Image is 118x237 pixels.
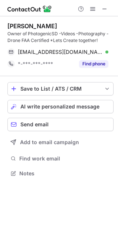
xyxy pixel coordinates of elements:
div: Save to List / ATS / CRM [20,86,101,92]
span: Notes [19,170,111,177]
div: [PERSON_NAME] [7,22,57,30]
span: [EMAIL_ADDRESS][DOMAIN_NAME] [18,49,103,55]
span: Send email [20,121,49,127]
div: Owner of PhotogenicSD -Videos -Photography -Drone FAA Certified *Lets Create together! [7,30,114,44]
img: ContactOut v5.3.10 [7,4,52,13]
button: Find work email [7,153,114,164]
button: Add to email campaign [7,136,114,149]
span: AI write personalized message [20,104,99,110]
button: Notes [7,168,114,179]
button: Reveal Button [79,60,108,68]
span: Find work email [19,155,111,162]
button: save-profile-one-click [7,82,114,95]
span: Add to email campaign [20,139,79,145]
button: Send email [7,118,114,131]
button: AI write personalized message [7,100,114,113]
